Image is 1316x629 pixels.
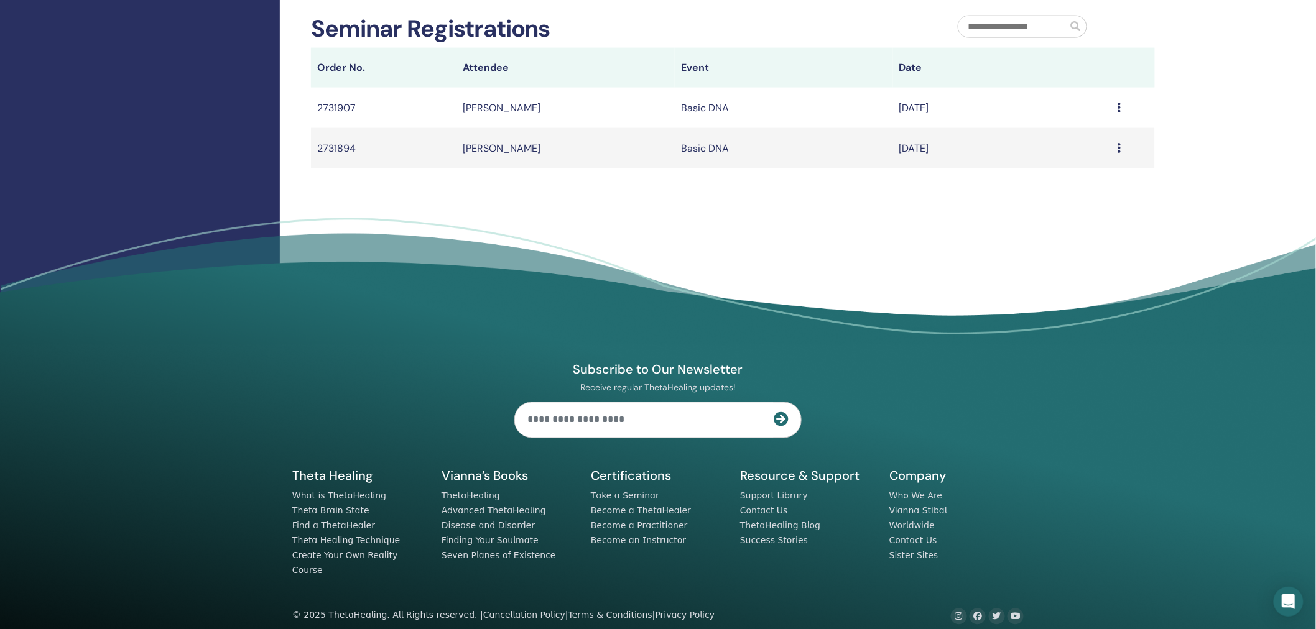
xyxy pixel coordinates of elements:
td: Basic DNA [675,88,893,128]
td: [PERSON_NAME] [456,128,675,168]
h5: Resource & Support [740,468,874,484]
th: Event [675,48,893,88]
a: Worldwide [889,521,935,531]
a: Cancellation Policy [483,610,565,620]
h2: Seminar Registrations [311,15,550,44]
a: Who We Are [889,491,942,501]
a: Advanced ThetaHealing [442,506,546,516]
th: Date [893,48,1111,88]
h5: Certifications [591,468,725,484]
a: ThetaHealing [442,491,500,501]
a: Become a Practitioner [591,521,688,531]
h5: Vianna’s Books [442,468,576,484]
a: Support Library [740,491,808,501]
td: [DATE] [893,128,1111,168]
a: Contact Us [889,536,937,546]
a: Contact Us [740,506,788,516]
a: Become a ThetaHealer [591,506,691,516]
p: Receive regular ThetaHealing updates! [514,382,802,393]
a: Create Your Own Reality Course [292,551,398,576]
a: Find a ThetaHealer [292,521,375,531]
a: Success Stories [740,536,808,546]
th: Order No. [311,48,456,88]
a: Sister Sites [889,551,938,561]
a: Privacy Policy [656,610,715,620]
td: 2731907 [311,88,456,128]
a: What is ThetaHealing [292,491,386,501]
td: Basic DNA [675,128,893,168]
a: Terms & Conditions [568,610,652,620]
td: 2731894 [311,128,456,168]
a: Finding Your Soulmate [442,536,539,546]
div: Open Intercom Messenger [1274,587,1304,617]
a: Take a Seminar [591,491,659,501]
a: Theta Brain State [292,506,369,516]
a: Become an Instructor [591,536,686,546]
a: Disease and Disorder [442,521,535,531]
a: Vianna Stibal [889,506,947,516]
a: ThetaHealing Blog [740,521,820,531]
h5: Theta Healing [292,468,427,484]
a: Theta Healing Technique [292,536,400,546]
td: [DATE] [893,88,1111,128]
div: © 2025 ThetaHealing. All Rights reserved. | | | [292,608,715,623]
a: Seven Planes of Existence [442,551,556,561]
td: [PERSON_NAME] [456,88,675,128]
h4: Subscribe to Our Newsletter [514,362,802,378]
h5: Company [889,468,1024,484]
th: Attendee [456,48,675,88]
